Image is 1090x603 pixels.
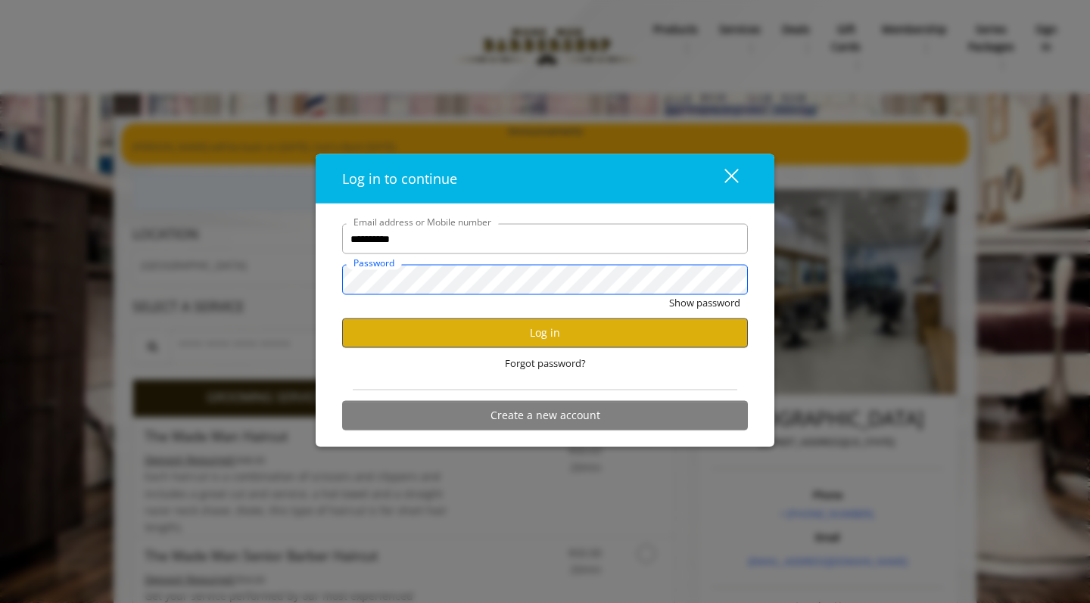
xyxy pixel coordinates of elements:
button: close dialog [696,163,748,194]
button: Log in [342,318,748,347]
span: Log in to continue [342,169,457,188]
input: Password [342,265,748,295]
input: Email address or Mobile number [342,224,748,254]
div: close dialog [707,167,737,190]
button: Create a new account [342,400,748,430]
label: Password [346,256,402,270]
label: Email address or Mobile number [346,215,499,229]
span: Forgot password? [505,356,586,371]
button: Show password [669,295,740,311]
